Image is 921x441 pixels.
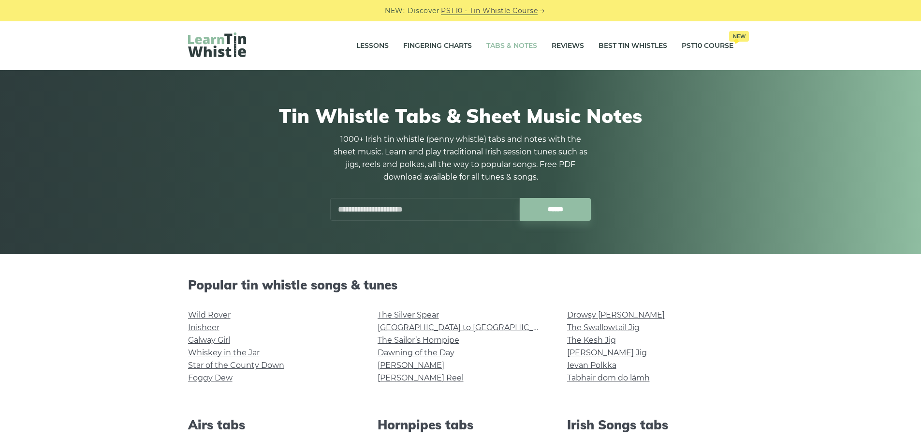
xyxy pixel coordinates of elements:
a: Foggy Dew [188,373,233,382]
a: Dawning of the Day [378,348,454,357]
a: Ievan Polkka [567,361,616,370]
a: Best Tin Whistles [599,34,667,58]
a: Galway Girl [188,335,230,345]
a: Whiskey in the Jar [188,348,260,357]
a: Wild Rover [188,310,231,319]
a: Inisheer [188,323,219,332]
h2: Hornpipes tabs [378,417,544,432]
h1: Tin Whistle Tabs & Sheet Music Notes [188,104,733,127]
h2: Airs tabs [188,417,354,432]
h2: Popular tin whistle songs & tunes [188,277,733,292]
a: PST10 CourseNew [682,34,733,58]
span: New [729,31,749,42]
h2: Irish Songs tabs [567,417,733,432]
a: Tabs & Notes [486,34,537,58]
a: Star of the County Down [188,361,284,370]
a: The Swallowtail Jig [567,323,640,332]
a: [GEOGRAPHIC_DATA] to [GEOGRAPHIC_DATA] [378,323,556,332]
a: Fingering Charts [403,34,472,58]
a: Drowsy [PERSON_NAME] [567,310,665,319]
a: [PERSON_NAME] [378,361,444,370]
a: Reviews [552,34,584,58]
a: The Sailor’s Hornpipe [378,335,459,345]
a: The Silver Spear [378,310,439,319]
a: Lessons [356,34,389,58]
p: 1000+ Irish tin whistle (penny whistle) tabs and notes with the sheet music. Learn and play tradi... [330,133,591,183]
a: [PERSON_NAME] Jig [567,348,647,357]
a: [PERSON_NAME] Reel [378,373,464,382]
img: LearnTinWhistle.com [188,32,246,57]
a: Tabhair dom do lámh [567,373,650,382]
a: The Kesh Jig [567,335,616,345]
